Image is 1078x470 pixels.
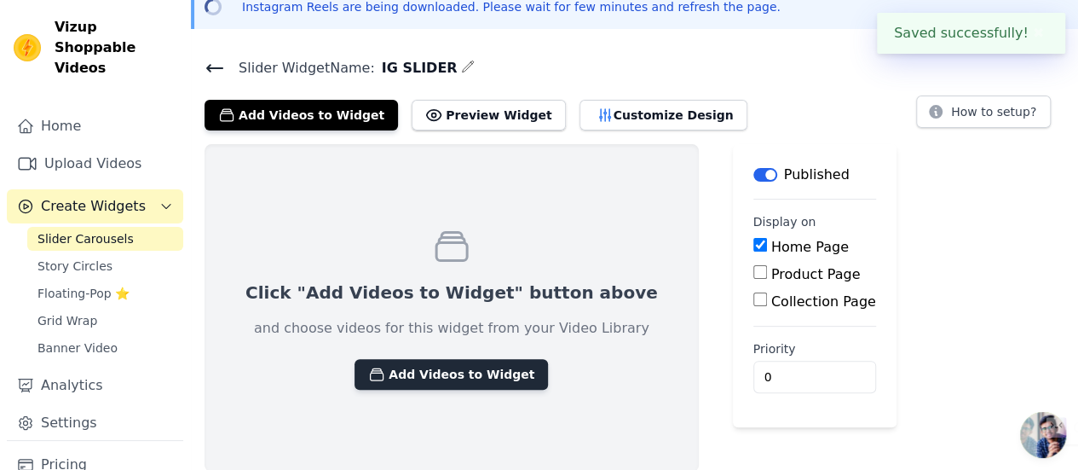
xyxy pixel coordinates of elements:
a: Floating-Pop ⭐ [27,281,183,305]
img: Vizup [14,34,41,61]
label: Priority [753,340,876,357]
button: How to setup? [916,96,1051,128]
a: Home [7,109,183,143]
button: Close [1029,23,1048,44]
legend: Display on [753,213,816,230]
span: Vizup Shoppable Videos [55,17,176,78]
span: Slider Widget Name: [225,58,375,78]
span: Banner Video [37,339,118,357]
button: Add Videos to Widget [355,359,548,390]
label: Product Page [771,266,861,282]
label: Home Page [771,239,849,255]
div: Saved successfully! [877,13,1065,54]
span: Floating-Pop ⭐ [37,285,130,302]
a: Analytics [7,368,183,403]
button: Add Videos to Widget [205,100,398,131]
span: Story Circles [37,258,112,275]
button: Preview Widget [412,100,565,131]
a: Upload Videos [7,147,183,181]
button: Create Widgets [7,189,183,223]
p: and choose videos for this widget from your Video Library [254,318,649,339]
a: Settings [7,406,183,440]
a: Story Circles [27,254,183,278]
span: Slider Carousels [37,230,134,247]
a: How to setup? [916,107,1051,124]
div: Open chat [1020,412,1066,458]
div: Edit Name [461,56,475,79]
p: Click "Add Videos to Widget" button above [245,281,658,305]
a: Slider Carousels [27,227,183,251]
span: Grid Wrap [37,312,97,329]
a: Banner Video [27,336,183,360]
label: Collection Page [771,293,876,310]
p: Published [784,165,850,185]
span: Create Widgets [41,196,146,217]
span: IG SLIDER [375,58,458,78]
a: Grid Wrap [27,309,183,333]
button: Customize Design [579,100,747,131]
